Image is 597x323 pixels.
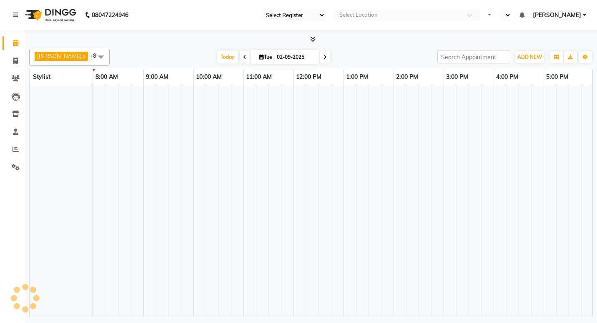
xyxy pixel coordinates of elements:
[274,51,316,63] input: 2025-09-02
[37,53,82,59] span: [PERSON_NAME]
[339,11,378,19] div: Select Location
[82,53,85,59] a: x
[533,11,581,20] span: [PERSON_NAME]
[544,71,570,83] a: 5:00 PM
[92,3,128,27] b: 08047224946
[144,71,171,83] a: 9:00 AM
[394,71,420,83] a: 2:00 PM
[244,71,274,83] a: 11:00 AM
[515,51,544,63] button: ADD NEW
[444,71,470,83] a: 3:00 PM
[517,54,542,60] span: ADD NEW
[33,73,50,81] span: Stylist
[90,52,103,59] span: +8
[194,71,224,83] a: 10:00 AM
[494,71,520,83] a: 4:00 PM
[437,50,510,63] input: Search Appointment
[21,3,78,27] img: logo
[217,50,238,63] span: Today
[294,71,324,83] a: 12:00 PM
[257,54,274,60] span: Tue
[344,71,370,83] a: 1:00 PM
[93,71,120,83] a: 8:00 AM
